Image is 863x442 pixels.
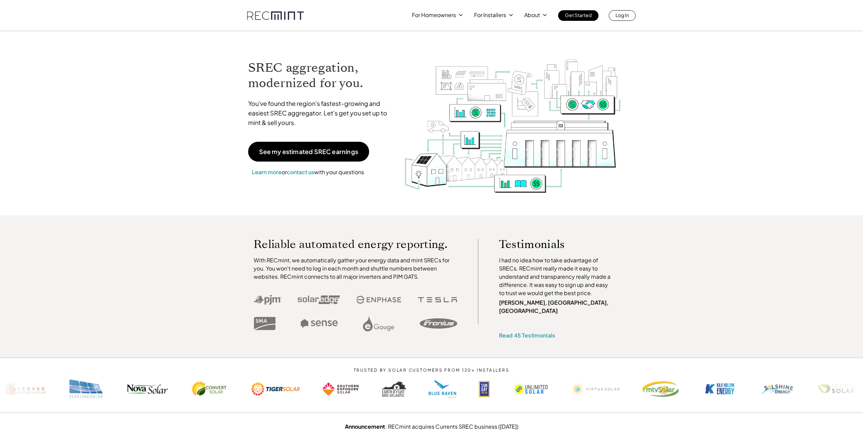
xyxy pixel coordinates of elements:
a: Announcement: RECmint acquires Currents SREC business ([DATE]) [345,423,518,430]
p: With RECmint, we automatically gather your energy data and mint SRECs for you. You won't need to ... [254,256,457,281]
a: Read 45 Testimonials [499,332,555,339]
p: [PERSON_NAME], [GEOGRAPHIC_DATA], [GEOGRAPHIC_DATA] [499,299,614,315]
p: For Installers [474,10,506,20]
p: I had no idea how to take advantage of SRECs. RECmint really made it easy to understand and trans... [499,256,614,297]
p: TRUSTED BY SOLAR CUSTOMERS FROM 120+ INSTALLERS [333,368,530,373]
a: Learn more [252,168,282,176]
p: Log In [616,10,629,20]
img: RECmint value cycle [404,41,622,195]
p: For Homeowners [412,10,456,20]
h1: SREC aggregation, modernized for you. [248,60,394,91]
p: or with your questions [248,168,368,177]
a: See my estimated SREC earnings [248,142,369,162]
a: Log In [609,10,636,21]
a: contact us [287,168,314,176]
p: Get Started [565,10,592,20]
p: About [524,10,540,20]
p: Reliable automated energy reporting. [254,239,457,249]
p: You've found the region's fastest-growing and easiest SREC aggregator. Let's get you set up to mi... [248,99,394,127]
a: Get Started [558,10,598,21]
strong: Announcement [345,423,385,430]
p: See my estimated SREC earnings [259,149,358,155]
p: Testimonials [499,239,601,249]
